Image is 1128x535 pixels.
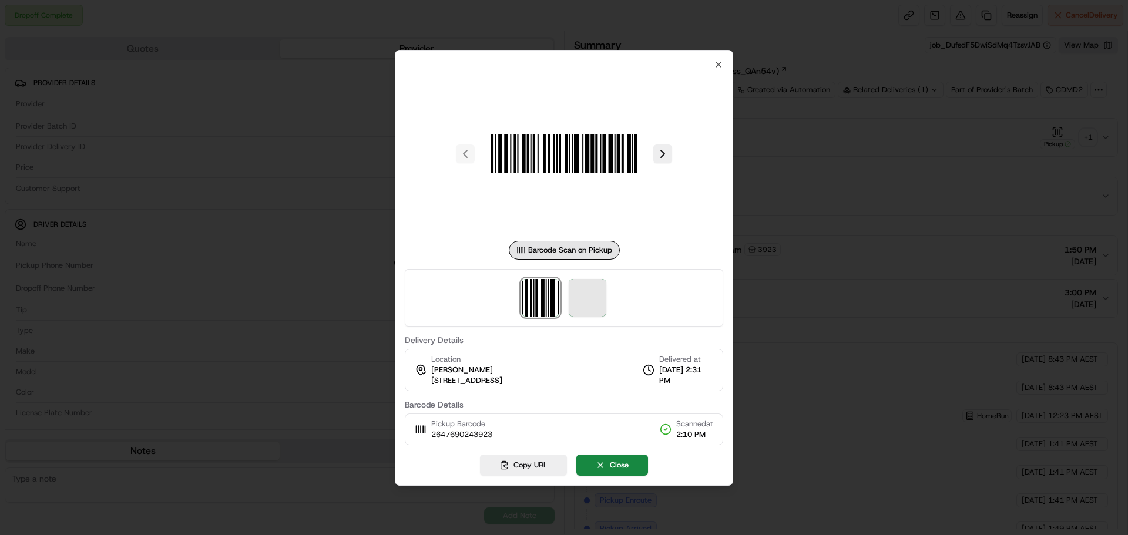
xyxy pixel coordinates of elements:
span: Pylon [117,199,142,208]
button: Start new chat [200,116,214,130]
input: Clear [31,76,194,88]
span: [DATE] 2:31 PM [659,365,713,386]
button: Copy URL [480,455,567,476]
div: We're available if you need us! [40,124,149,133]
span: 2647690243923 [431,429,492,440]
img: barcode_scan_on_pickup image [522,279,559,317]
p: Welcome 👋 [12,47,214,66]
span: API Documentation [111,170,189,182]
img: barcode_scan_on_pickup image [479,69,649,238]
div: 💻 [99,171,109,181]
div: Start new chat [40,112,193,124]
span: [STREET_ADDRESS] [431,375,502,386]
label: Delivery Details [405,336,723,344]
span: Knowledge Base [23,170,90,182]
span: Delivered at [659,354,713,365]
a: 📗Knowledge Base [7,166,95,187]
div: 📗 [12,171,21,181]
span: Scanned at [676,419,713,429]
a: Powered byPylon [83,198,142,208]
span: [PERSON_NAME] [431,365,493,375]
img: Nash [12,12,35,35]
span: 2:10 PM [676,429,713,440]
a: 💻API Documentation [95,166,193,187]
img: 1736555255976-a54dd68f-1ca7-489b-9aae-adbdc363a1c4 [12,112,33,133]
button: Close [576,455,648,476]
span: Pickup Barcode [431,419,492,429]
div: Barcode Scan on Pickup [509,241,620,260]
span: Location [431,354,461,365]
label: Barcode Details [405,401,723,409]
